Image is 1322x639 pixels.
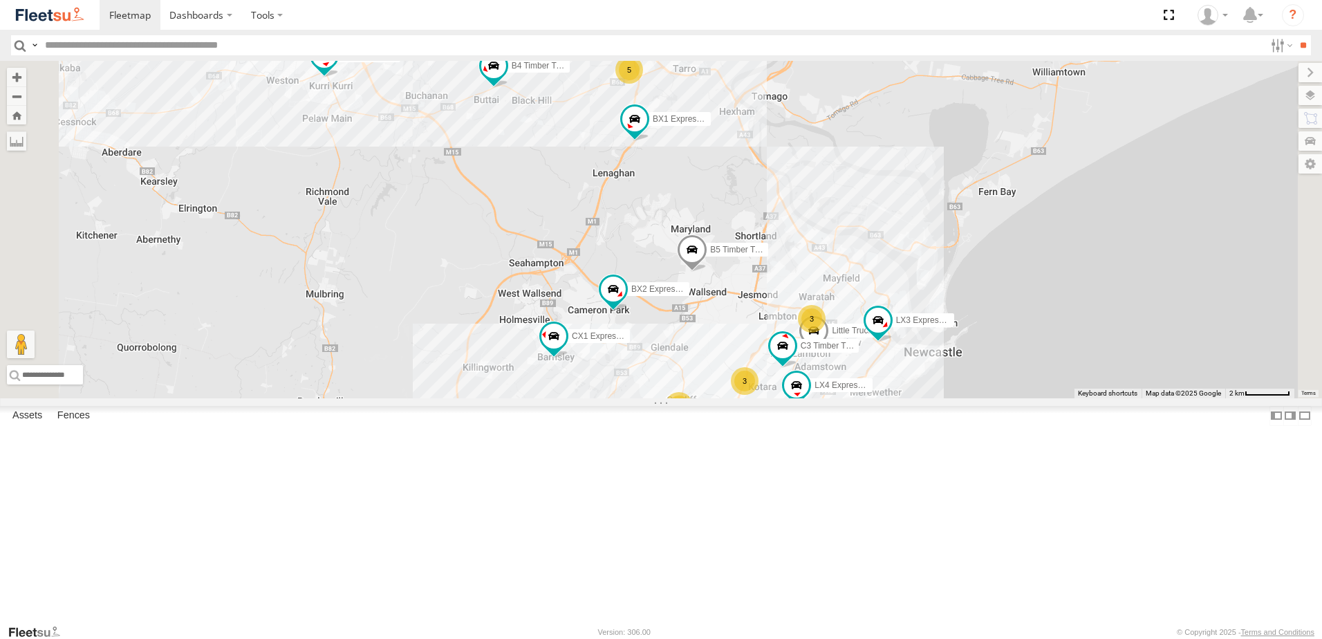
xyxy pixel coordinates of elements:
[1283,406,1297,426] label: Dock Summary Table to the Right
[50,406,97,425] label: Fences
[1177,628,1314,636] div: © Copyright 2025 -
[896,315,958,325] span: LX3 Express Ute
[7,106,26,124] button: Zoom Home
[665,392,693,420] div: 5
[1301,391,1316,396] a: Terms (opens in new tab)
[598,628,651,636] div: Version: 306.00
[1282,4,1304,26] i: ?
[653,115,716,124] span: BX1 Express Ute
[7,68,26,86] button: Zoom in
[1241,628,1314,636] a: Terms and Conditions
[1298,154,1322,174] label: Map Settings
[801,341,862,351] span: C3 Timber Truck
[1146,389,1221,397] span: Map data ©2025 Google
[832,326,872,335] span: Little Truck
[814,380,877,390] span: LX4 Express Ute
[512,61,572,71] span: B4 Timber Truck
[798,305,826,333] div: 3
[731,367,758,395] div: 3
[8,625,71,639] a: Visit our Website
[572,332,635,342] span: CX1 Express Ute
[7,86,26,106] button: Zoom out
[1265,35,1295,55] label: Search Filter Options
[1269,406,1283,426] label: Dock Summary Table to the Left
[6,406,49,425] label: Assets
[1193,5,1233,26] div: Matt Curtis
[1225,389,1294,398] button: Map Scale: 2 km per 62 pixels
[1298,406,1312,426] label: Hide Summary Table
[710,246,770,255] span: B5 Timber Truck
[631,284,694,294] span: BX2 Express Ute
[615,56,643,84] div: 5
[14,6,86,24] img: fleetsu-logo-horizontal.svg
[7,131,26,151] label: Measure
[1078,389,1137,398] button: Keyboard shortcuts
[7,331,35,358] button: Drag Pegman onto the map to open Street View
[1229,389,1245,397] span: 2 km
[29,35,40,55] label: Search Query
